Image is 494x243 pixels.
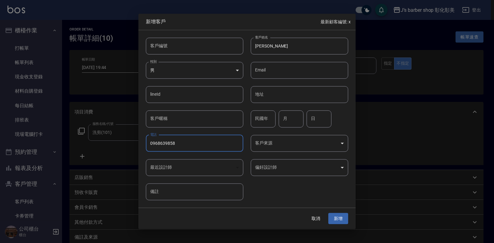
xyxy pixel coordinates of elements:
[146,19,321,25] span: 新增客戶
[306,213,326,224] button: 取消
[321,19,351,25] p: 最新顧客編號: x
[150,132,157,137] label: 電話
[328,213,348,224] button: 新增
[255,35,268,39] label: 客戶姓名
[146,62,243,79] div: 男
[150,59,157,64] label: 性別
